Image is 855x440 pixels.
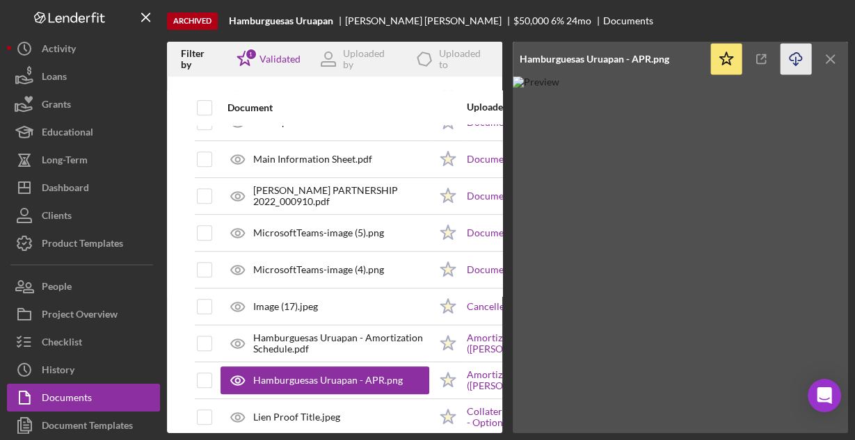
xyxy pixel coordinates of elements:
div: Uploaded to [467,101,554,113]
div: Grants [42,90,71,122]
div: [PERSON_NAME] [PERSON_NAME] [345,15,513,26]
img: Preview [513,76,848,433]
a: Amortization Schedule & APR ([PERSON_NAME]) [467,332,641,355]
div: MicrosoftTeams-image (4).png [253,264,384,275]
button: Educational [7,118,160,146]
div: Image (17).jpeg [253,301,318,312]
button: Clients [7,202,160,229]
div: [PERSON_NAME] PARTNERSHIP 2022_000910.pdf [253,185,429,207]
div: Hamburguesas Uruapan - Amortization Schedule.pdf [253,332,429,355]
div: Validated [259,54,301,65]
a: Document Upload ([PERSON_NAME]) [467,190,631,202]
div: Uploaded to [439,48,492,70]
div: Dashboard [42,174,89,205]
button: Long-Term [7,146,160,174]
div: Main Information Sheet.pdf [253,154,372,165]
button: Loans [7,63,160,90]
div: Long-Term [42,146,88,177]
div: Clients [42,202,72,233]
div: $50,000 [513,15,549,26]
div: 1 [245,48,257,60]
button: Dashboard [7,174,160,202]
div: Open Intercom Messenger [808,379,841,412]
button: People [7,272,160,300]
a: Amortization Schedule & APR ([PERSON_NAME]) [467,369,641,391]
button: Project Overview [7,300,160,328]
div: Uploaded by [343,48,397,70]
div: 24 mo [566,15,591,26]
button: History [7,356,160,384]
div: Product Templates [42,229,123,261]
div: Loans [42,63,67,94]
div: History [42,356,74,387]
div: Educational [42,118,93,149]
div: Document [227,102,429,113]
div: 6 % [551,15,564,26]
div: MicrosoftTeams-image (5).png [253,227,384,238]
div: Hamburguesas Uruapan - APR.png [253,375,403,386]
a: Collateral, UCC, or Security Agreement - Optional [467,406,641,428]
div: Archived [167,13,218,30]
a: Document Upload ([PERSON_NAME]) [467,227,631,238]
div: Hamburguesas Uruapan - APR.png [520,54,669,65]
button: Checklist [7,328,160,356]
div: Checklist [42,328,82,359]
button: Grants [7,90,160,118]
a: Document Upload ([PERSON_NAME]) [467,264,631,275]
button: Activity [7,35,160,63]
button: Document Templates [7,412,160,439]
div: Documents [42,384,92,415]
div: Activity [42,35,76,66]
a: Cancelled Check ([PERSON_NAME]) [467,301,624,312]
button: Documents [7,384,160,412]
button: Product Templates [7,229,160,257]
div: Documents [603,15,653,26]
div: People [42,272,72,304]
b: Hamburguesas Uruapan [229,15,333,26]
div: Lien Proof Title.jpeg [253,412,340,423]
div: Filter by [181,48,227,70]
a: Document Upload ([PERSON_NAME]) [467,154,631,165]
div: Project Overview [42,300,118,332]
